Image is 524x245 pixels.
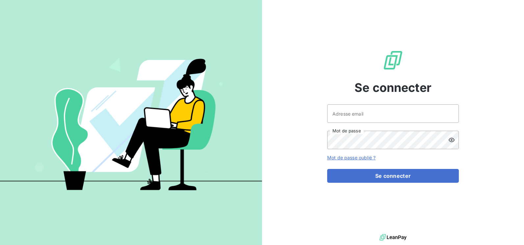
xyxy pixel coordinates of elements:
[327,155,376,160] a: Mot de passe oublié ?
[382,50,404,71] img: Logo LeanPay
[354,79,432,96] span: Se connecter
[380,232,406,242] img: logo
[327,169,459,183] button: Se connecter
[327,104,459,123] input: placeholder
